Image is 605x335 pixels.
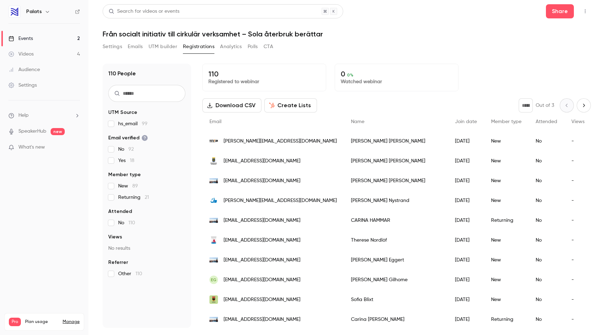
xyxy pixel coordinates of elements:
[103,30,591,38] h1: Från socialt initiativ till cirkulär verksamhet – Sola återbruk berättar
[142,121,148,126] span: 99
[118,194,149,201] span: Returning
[564,131,592,151] div: -
[455,119,477,124] span: Join date
[344,191,448,210] div: [PERSON_NAME] Nystrand
[529,131,564,151] div: No
[63,319,80,325] a: Manage
[564,171,592,191] div: -
[448,131,484,151] div: [DATE]
[491,119,522,124] span: Member type
[109,8,179,15] div: Search for videos or events
[564,210,592,230] div: -
[209,258,218,262] img: stockholm.se
[224,138,337,145] span: [PERSON_NAME][EMAIL_ADDRESS][DOMAIN_NAME]
[132,184,138,189] span: 89
[448,230,484,250] div: [DATE]
[209,295,218,304] img: orebro.se
[484,171,529,191] div: New
[577,98,591,112] button: Next page
[448,151,484,171] div: [DATE]
[118,146,134,153] span: No
[448,171,484,191] div: [DATE]
[341,78,453,85] p: Watched webinar
[529,310,564,329] div: No
[344,310,448,329] div: Carina [PERSON_NAME]
[209,196,218,205] img: hammaro.se
[18,128,46,135] a: SpeakerHub
[8,35,33,42] div: Events
[108,134,148,141] span: Email verified
[209,218,218,223] img: stockholm.se
[130,158,134,163] span: 18
[484,270,529,290] div: New
[564,310,592,329] div: -
[448,270,484,290] div: [DATE]
[341,70,453,78] p: 0
[448,250,484,270] div: [DATE]
[51,128,65,135] span: new
[448,210,484,230] div: [DATE]
[564,250,592,270] div: -
[536,119,557,124] span: Attended
[211,277,217,283] span: EG
[529,270,564,290] div: No
[128,41,143,52] button: Emails
[484,191,529,210] div: New
[344,290,448,310] div: Sofia Blixt
[224,276,300,284] span: [EMAIL_ADDRESS][DOMAIN_NAME]
[484,290,529,310] div: New
[536,102,554,109] p: Out of 3
[529,191,564,210] div: No
[484,131,529,151] div: New
[8,112,80,119] li: help-dropdown-opener
[224,296,300,304] span: [EMAIL_ADDRESS][DOMAIN_NAME]
[209,157,218,165] img: enkoping.se
[128,220,135,225] span: 110
[118,219,135,226] span: No
[209,137,218,145] img: futurumfastigheter.se
[183,41,214,52] button: Registrations
[118,157,134,164] span: Yes
[8,82,37,89] div: Settings
[202,98,261,112] button: Download CSV
[564,230,592,250] div: -
[8,51,34,58] div: Videos
[564,270,592,290] div: -
[448,290,484,310] div: [DATE]
[564,151,592,171] div: -
[108,245,185,252] p: No results
[149,41,177,52] button: UTM builder
[344,230,448,250] div: Therese Nordlöf
[9,318,21,326] span: Pro
[529,210,564,230] div: No
[344,250,448,270] div: [PERSON_NAME] Eggert
[224,217,300,224] span: [EMAIL_ADDRESS][DOMAIN_NAME]
[529,151,564,171] div: No
[108,109,137,116] span: UTM Source
[344,151,448,171] div: [PERSON_NAME] [PERSON_NAME]
[448,191,484,210] div: [DATE]
[264,98,317,112] button: Create Lists
[209,178,218,183] img: stockholm.se
[18,112,29,119] span: Help
[220,41,242,52] button: Analytics
[128,147,134,152] span: 92
[208,70,320,78] p: 110
[118,120,148,127] span: hs_email
[224,197,337,204] span: [PERSON_NAME][EMAIL_ADDRESS][DOMAIN_NAME]
[209,317,218,322] img: stockholm.se
[108,171,141,178] span: Member type
[347,73,353,77] span: 0 %
[564,191,592,210] div: -
[529,171,564,191] div: No
[71,144,80,151] iframe: Noticeable Trigger
[118,270,142,277] span: Other
[224,316,300,323] span: [EMAIL_ADDRESS][DOMAIN_NAME]
[224,256,300,264] span: [EMAIL_ADDRESS][DOMAIN_NAME]
[136,271,142,276] span: 110
[209,119,221,124] span: Email
[108,109,185,277] section: facet-groups
[9,6,20,17] img: Palats
[108,233,122,241] span: Views
[529,230,564,250] div: No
